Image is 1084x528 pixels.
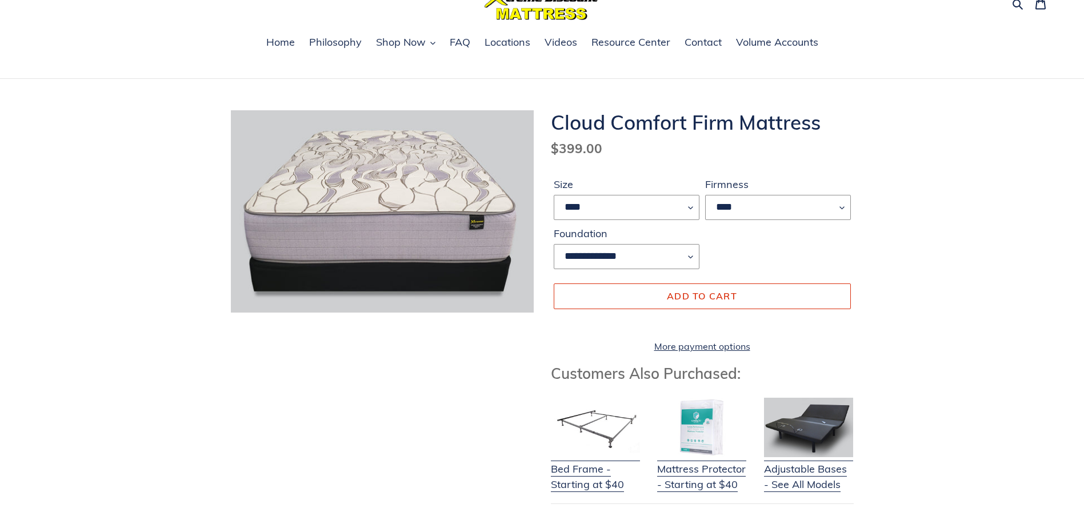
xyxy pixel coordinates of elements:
span: Locations [485,35,530,49]
a: Videos [539,34,583,51]
img: Mattress Protector [657,398,746,457]
h1: Cloud Comfort Firm Mattress [551,110,854,134]
span: Shop Now [376,35,426,49]
label: Firmness [705,177,851,192]
span: Home [266,35,295,49]
a: Adjustable Bases - See All Models [764,447,853,492]
span: Resource Center [591,35,670,49]
a: More payment options [554,339,851,353]
a: Volume Accounts [730,34,824,51]
button: Add to cart [554,283,851,309]
span: Contact [685,35,722,49]
button: Shop Now [370,34,441,51]
label: Size [554,177,699,192]
span: Philosophy [309,35,362,49]
a: Philosophy [303,34,367,51]
h3: Customers Also Purchased: [551,365,854,382]
a: Contact [679,34,727,51]
a: Home [261,34,301,51]
span: $399.00 [551,140,602,157]
span: Volume Accounts [736,35,818,49]
span: FAQ [450,35,470,49]
img: Adjustable Base [764,398,853,457]
img: Bed Frame [551,398,640,457]
a: Mattress Protector - Starting at $40 [657,447,746,492]
a: Locations [479,34,536,51]
a: Resource Center [586,34,676,51]
label: Foundation [554,226,699,241]
a: Bed Frame - Starting at $40 [551,447,640,492]
a: FAQ [444,34,476,51]
span: Videos [545,35,577,49]
span: Add to cart [667,290,737,302]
